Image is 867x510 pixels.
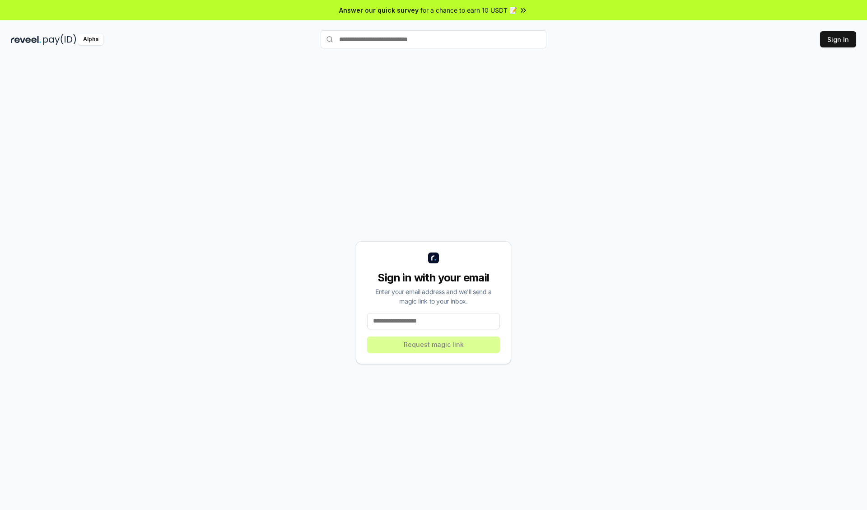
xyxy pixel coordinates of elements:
img: logo_small [428,253,439,263]
button: Sign In [820,31,856,47]
img: pay_id [43,34,76,45]
div: Sign in with your email [367,271,500,285]
span: for a chance to earn 10 USDT 📝 [420,5,517,15]
span: Answer our quick survey [339,5,419,15]
div: Alpha [78,34,103,45]
div: Enter your email address and we’ll send a magic link to your inbox. [367,287,500,306]
img: reveel_dark [11,34,41,45]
